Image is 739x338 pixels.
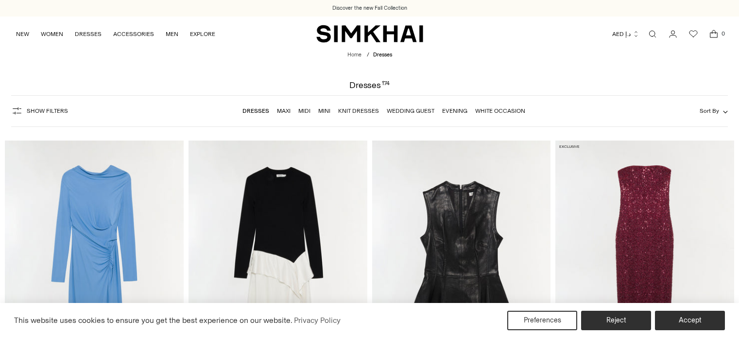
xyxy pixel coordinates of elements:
div: / [367,51,369,59]
a: White Occasion [475,107,525,114]
button: Show Filters [11,103,68,119]
a: Midi [298,107,310,114]
a: Mini [318,107,330,114]
button: AED د.إ [612,23,639,45]
a: Open search modal [643,24,662,44]
span: Show Filters [27,107,68,114]
button: Accept [655,311,725,330]
a: Evening [442,107,467,114]
a: Home [347,52,361,58]
button: Preferences [507,311,577,330]
button: Reject [581,311,651,330]
span: Dresses [373,52,392,58]
a: Go to the account page [663,24,683,44]
a: Dresses [242,107,269,114]
nav: breadcrumbs [347,51,392,59]
a: Open cart modal [704,24,723,44]
a: NEW [16,23,29,45]
a: Wishlist [684,24,703,44]
a: DRESSES [75,23,102,45]
a: SIMKHAI [316,24,423,43]
a: Maxi [277,107,291,114]
a: ACCESSORIES [113,23,154,45]
a: MEN [166,23,178,45]
nav: Linked collections [242,101,525,121]
a: Privacy Policy (opens in a new tab) [292,313,342,328]
span: This website uses cookies to ensure you get the best experience on our website. [14,316,292,325]
a: Knit Dresses [338,107,379,114]
a: Discover the new Fall Collection [332,4,407,12]
a: WOMEN [41,23,63,45]
a: EXPLORE [190,23,215,45]
h1: Dresses [349,81,390,89]
span: 0 [719,29,727,38]
a: Wedding Guest [387,107,434,114]
div: 174 [382,81,390,89]
span: Sort By [700,107,719,114]
button: Sort By [700,106,728,116]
